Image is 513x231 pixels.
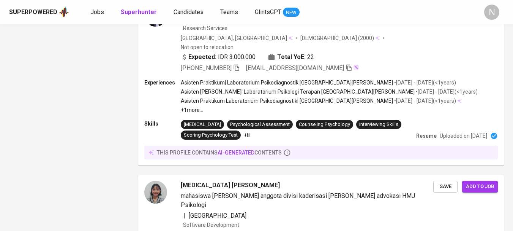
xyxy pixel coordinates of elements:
[9,8,57,17] div: Superpowered
[181,192,415,209] span: mahasiswa [PERSON_NAME] anggota divisi kaderisasi [PERSON_NAME] advokasi HMJ Psikologi
[144,120,181,127] p: Skills
[255,8,300,17] a: GlintsGPT NEW
[183,25,227,31] span: Research Services
[300,34,358,42] span: [DEMOGRAPHIC_DATA]
[466,182,494,191] span: Add to job
[184,211,186,220] span: |
[181,43,234,51] p: Not open to relocation
[307,53,314,62] span: 22
[121,8,157,16] b: Superhunter
[9,6,69,18] a: Superpoweredapp logo
[393,79,456,86] p: • [DATE] - [DATE] ( <1 years )
[90,8,104,16] span: Jobs
[181,88,415,96] p: Asisten [PERSON_NAME] | Laboratorium Psikologi Terapan [GEOGRAPHIC_DATA][PERSON_NAME]
[277,53,306,62] b: Total YoE:
[415,88,478,96] p: • [DATE] - [DATE] ( <1 years )
[433,181,458,193] button: Save
[181,181,280,190] span: [MEDICAL_DATA] [PERSON_NAME]
[181,64,232,72] span: [PHONE_NUMBER]
[174,8,204,16] span: Candidates
[255,8,281,16] span: GlintsGPT
[484,5,499,20] div: N
[244,131,250,139] p: +8
[183,222,239,228] span: Software Development
[220,8,240,17] a: Teams
[144,79,181,86] p: Experiences
[184,132,238,139] div: Scoring Psychology Test
[181,97,393,105] p: Asisten Praktikum Laboratorium Psikodiagnostik | [GEOGRAPHIC_DATA][PERSON_NAME]
[283,9,300,16] span: NEW
[300,34,380,42] div: (2000)
[181,34,293,42] div: [GEOGRAPHIC_DATA], [GEOGRAPHIC_DATA]
[359,121,398,128] div: Interviewing Skills
[144,181,167,204] img: 8c5141b15a862a63fbe4a8ad382cb984.jpg
[353,64,359,70] img: magic_wand.svg
[220,8,238,16] span: Teams
[246,64,344,72] span: [EMAIL_ADDRESS][DOMAIN_NAME]
[416,132,437,140] p: Resume
[157,149,282,156] p: this profile contains contents
[121,8,158,17] a: Superhunter
[188,53,216,62] b: Expected:
[230,121,290,128] div: Psychological Assessment
[189,212,246,219] span: [GEOGRAPHIC_DATA]
[90,8,106,17] a: Jobs
[462,181,498,193] button: Add to job
[299,121,350,128] div: Counseling Psychology
[218,150,254,156] span: AI-generated
[181,79,393,86] p: Asisten Praktikum | Laboratorium Psikodiagnostik [GEOGRAPHIC_DATA][PERSON_NAME]
[181,53,256,62] div: IDR 3.000.000
[393,97,456,105] p: • [DATE] - [DATE] ( <1 years )
[174,8,205,17] a: Candidates
[181,106,478,114] p: +1 more ...
[59,6,69,18] img: app logo
[184,121,221,128] div: [MEDICAL_DATA]
[440,132,487,140] p: Uploaded on [DATE]
[437,182,454,191] span: Save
